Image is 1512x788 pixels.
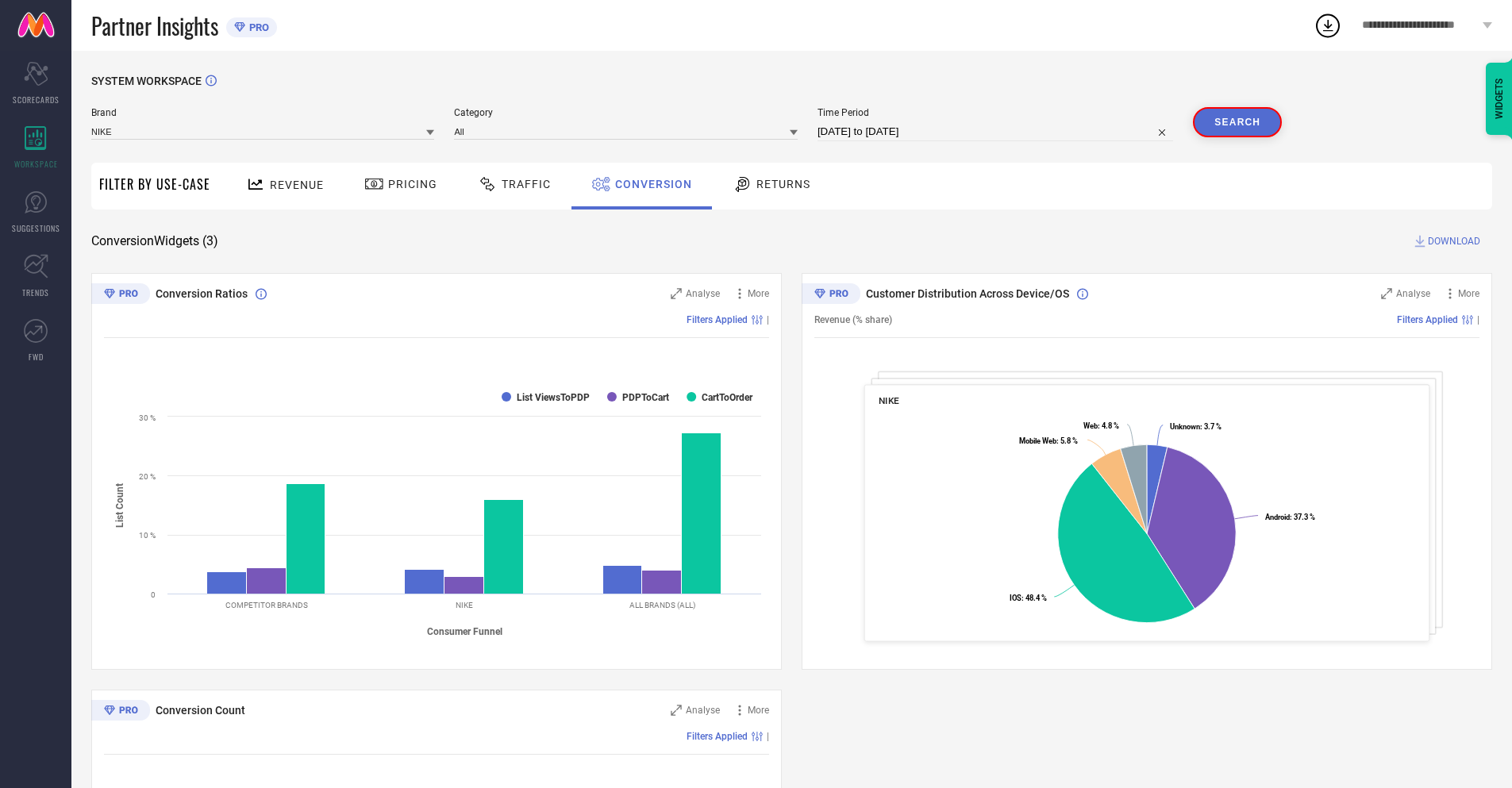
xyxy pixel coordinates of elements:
[1265,513,1290,521] tspan: Android
[671,705,682,716] svg: Zoom
[99,175,210,194] span: Filter By Use-Case
[1019,436,1078,445] text: : 5.8 %
[1477,314,1479,325] span: |
[91,700,150,724] div: Premium
[818,122,1173,141] input: Select time period
[22,286,49,298] span: TRENDS
[225,601,308,609] text: COMPETITOR BRANDS
[1083,421,1119,430] text: : 4.8 %
[1265,513,1315,521] text: : 37.3 %
[13,94,60,106] span: SCORECARDS
[748,288,769,299] span: More
[388,178,437,190] span: Pricing
[91,75,202,87] span: SYSTEM WORKSPACE
[818,107,1173,118] span: Time Period
[29,351,44,363] span: FWD
[629,601,695,609] text: ALL BRANDS (ALL)
[814,314,892,325] span: Revenue (% share)
[156,704,245,717] span: Conversion Count
[1381,288,1392,299] svg: Zoom
[866,287,1069,300] span: Customer Distribution Across Device/OS
[114,482,125,527] tspan: List Count
[879,395,899,406] span: NIKE
[151,590,156,599] text: 0
[156,287,248,300] span: Conversion Ratios
[91,233,218,249] span: Conversion Widgets ( 3 )
[502,178,551,190] span: Traffic
[245,21,269,33] span: PRO
[687,731,748,742] span: Filters Applied
[427,626,502,637] tspan: Consumer Funnel
[456,601,473,609] text: NIKE
[1010,594,1021,602] tspan: IOS
[767,314,769,325] span: |
[702,392,753,403] text: CartToOrder
[1019,436,1056,445] tspan: Mobile Web
[139,472,156,481] text: 20 %
[1083,421,1098,430] tspan: Web
[687,314,748,325] span: Filters Applied
[1458,288,1479,299] span: More
[671,288,682,299] svg: Zoom
[91,283,150,307] div: Premium
[767,731,769,742] span: |
[622,392,669,403] text: PDPToCart
[748,705,769,716] span: More
[615,178,692,190] span: Conversion
[139,531,156,540] text: 10 %
[12,222,60,234] span: SUGGESTIONS
[686,705,720,716] span: Analyse
[1170,422,1222,431] text: : 3.7 %
[270,179,324,191] span: Revenue
[139,413,156,422] text: 30 %
[1396,288,1430,299] span: Analyse
[1397,314,1458,325] span: Filters Applied
[517,392,590,403] text: List ViewsToPDP
[454,107,797,118] span: Category
[1170,422,1200,431] tspan: Unknown
[802,283,860,307] div: Premium
[1193,107,1282,137] button: Search
[14,158,58,170] span: WORKSPACE
[91,10,218,42] span: Partner Insights
[91,107,434,118] span: Brand
[1010,594,1047,602] text: : 48.4 %
[686,288,720,299] span: Analyse
[1314,11,1342,40] div: Open download list
[1428,233,1480,249] span: DOWNLOAD
[756,178,810,190] span: Returns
